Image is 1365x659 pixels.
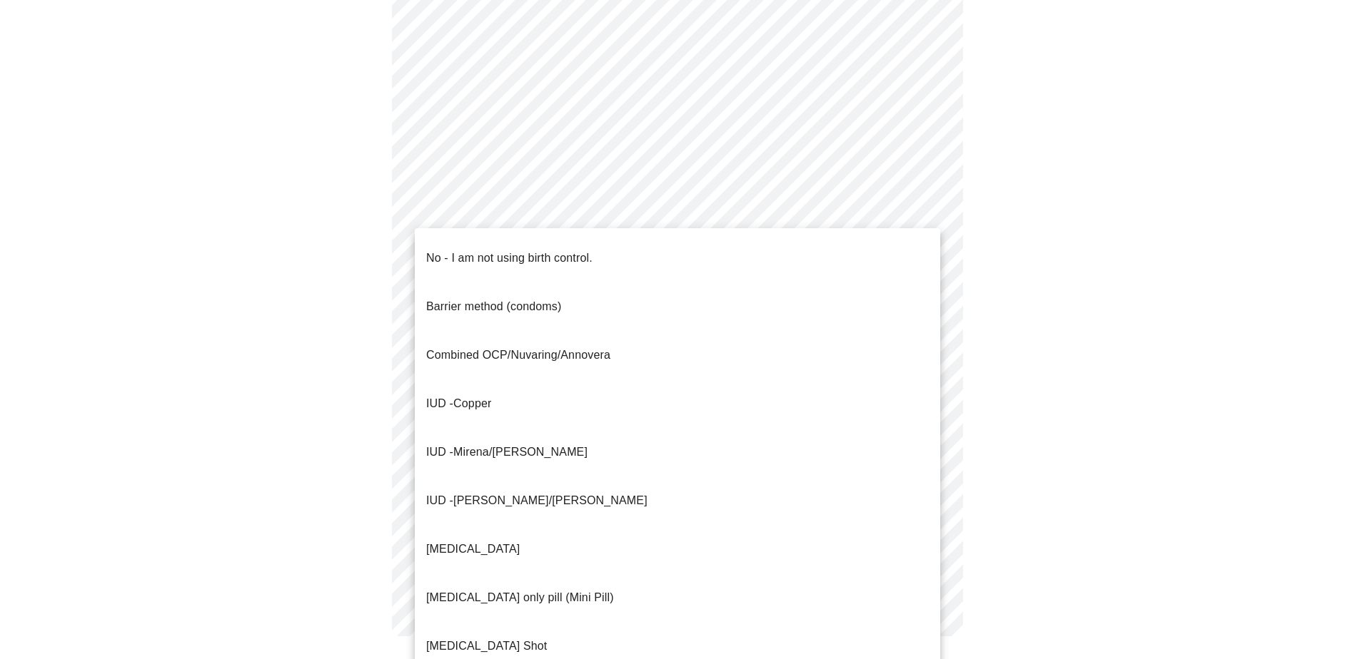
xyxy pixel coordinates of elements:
[426,541,520,558] p: [MEDICAL_DATA]
[426,250,593,267] p: No - I am not using birth control.
[426,397,453,409] span: IUD -
[426,395,491,412] p: Copper
[426,638,547,655] p: [MEDICAL_DATA] Shot
[426,347,610,364] p: Combined OCP/Nuvaring/Annovera
[426,589,614,606] p: [MEDICAL_DATA] only pill (Mini Pill)
[426,444,588,461] p: IUD -
[453,446,588,458] span: Mirena/[PERSON_NAME]
[426,298,561,315] p: Barrier method (condoms)
[426,492,648,509] p: [PERSON_NAME]/[PERSON_NAME]
[426,494,453,506] span: IUD -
